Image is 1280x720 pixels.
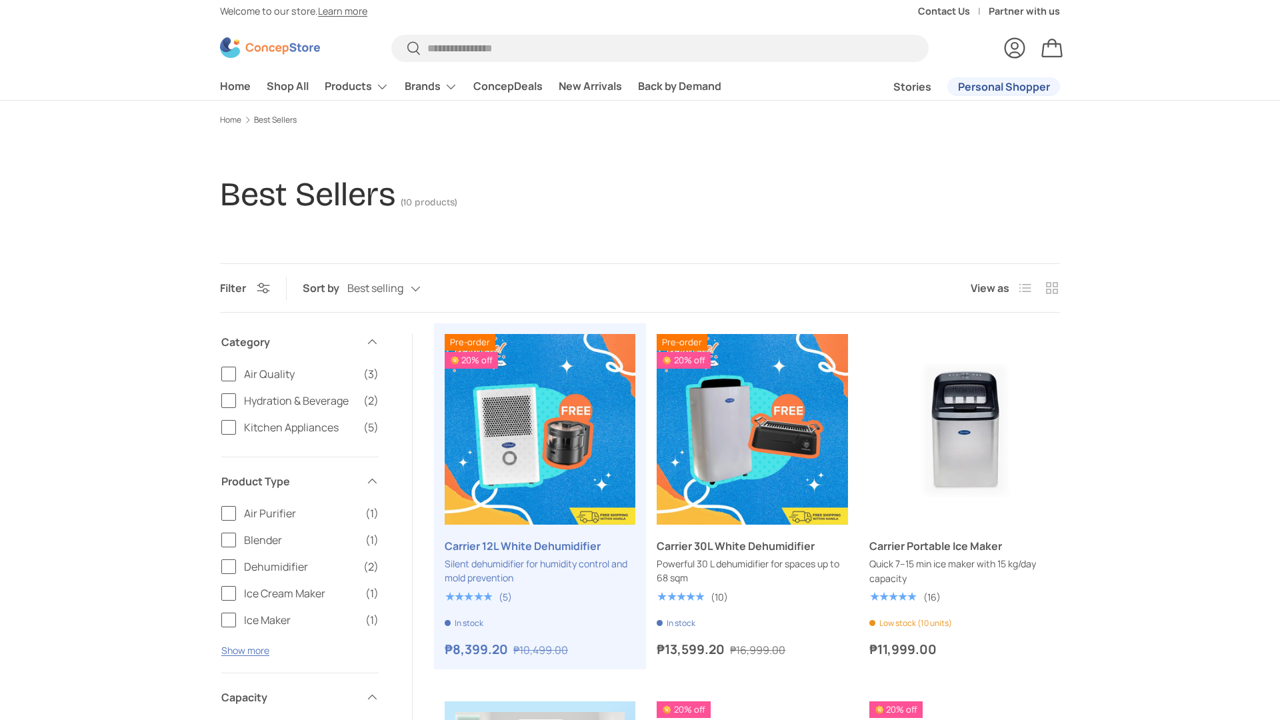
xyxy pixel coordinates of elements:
span: Best selling [347,282,403,295]
span: Blender [244,532,357,548]
summary: Product Type [221,457,379,505]
span: 20% off [869,701,923,718]
a: Carrier Portable Ice Maker [869,539,1002,553]
a: Home [220,73,251,99]
span: Air Purifier [244,505,357,521]
span: Hydration & Beverage [244,393,355,409]
a: Home [220,116,241,124]
span: Personal Shopper [958,81,1050,92]
a: Partner with us [989,4,1060,19]
a: Carrier Portable Ice Maker [869,334,1060,525]
summary: Brands [397,73,465,100]
a: Learn more [318,5,367,17]
a: Stories [893,74,931,100]
img: ConcepStore [220,37,320,58]
span: (1) [365,585,379,601]
span: 20% off [445,352,498,369]
span: (1) [365,505,379,521]
summary: Category [221,318,379,366]
a: Carrier 12L White Dehumidifier [445,334,635,525]
span: (5) [363,419,379,435]
h1: Best Sellers [220,175,395,214]
a: Back by Demand [638,73,721,99]
a: Contact Us [918,4,989,19]
span: Capacity [221,689,357,705]
nav: Primary [220,73,721,100]
nav: Breadcrumbs [220,114,1060,126]
span: 20% off [657,352,710,369]
button: Filter [220,281,270,295]
span: Ice Maker [244,612,357,628]
a: ConcepDeals [473,73,543,99]
label: Sort by [303,280,347,296]
button: Best selling [347,277,447,301]
a: Best Sellers [254,116,297,124]
a: Brands [405,73,457,100]
span: View as [971,280,1009,296]
span: Ice Cream Maker [244,585,357,601]
a: Carrier 12L White Dehumidifier [445,539,601,553]
span: (1) [365,612,379,628]
a: Products [325,73,389,100]
span: Category [221,334,357,350]
a: New Arrivals [559,73,622,99]
span: Kitchen Appliances [244,419,355,435]
span: Dehumidifier [244,559,355,575]
p: Welcome to our store. [220,4,367,19]
span: (10 products) [401,197,457,208]
span: (1) [365,532,379,548]
span: (2) [363,393,379,409]
summary: Products [317,73,397,100]
a: Personal Shopper [947,77,1060,96]
a: Carrier 30L White Dehumidifier [657,334,847,525]
span: Pre-order [657,334,707,351]
nav: Secondary [861,73,1060,100]
span: Pre-order [445,334,495,351]
span: Product Type [221,473,357,489]
button: Show more [221,644,269,657]
a: Shop All [267,73,309,99]
span: Filter [220,281,246,295]
img: carrier-ice-maker-full-view-concepstore [869,334,1060,525]
a: Carrier 30L White Dehumidifier [657,539,815,553]
span: 20% off [657,701,710,718]
span: (2) [363,559,379,575]
span: (3) [363,366,379,382]
span: Air Quality [244,366,355,382]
